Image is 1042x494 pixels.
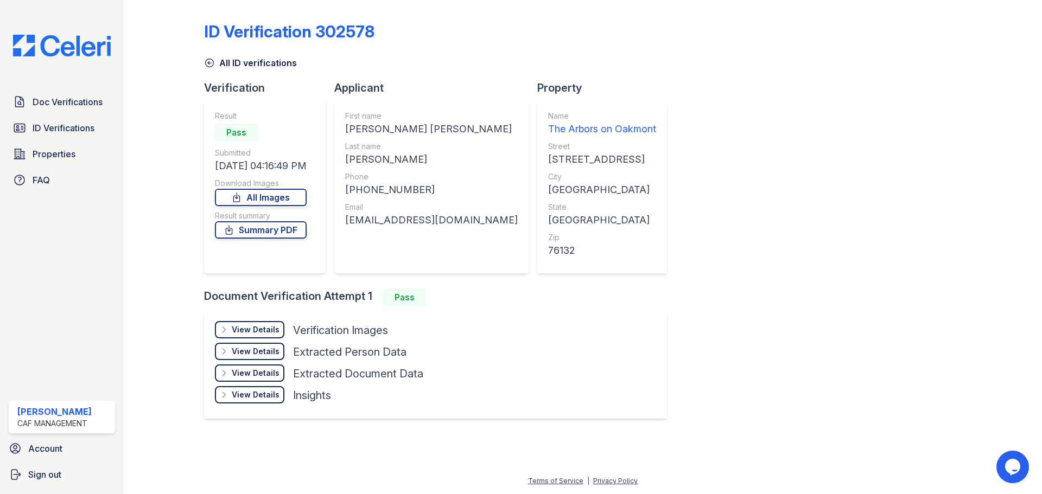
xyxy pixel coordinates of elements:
div: The Arbors on Oakmont [548,121,656,137]
div: Result summary [215,210,307,221]
div: [PERSON_NAME] [345,152,518,167]
div: Document Verification Attempt 1 [204,288,676,306]
div: | [587,477,589,485]
div: Phone [345,171,518,182]
div: Extracted Person Data [293,344,406,360]
span: Doc Verifications [33,95,103,108]
a: All Images [215,189,307,206]
span: Properties [33,147,75,161]
div: Extracted Document Data [293,366,423,381]
div: 76132 [548,243,656,258]
div: Pass [383,288,427,306]
iframe: chat widget [996,451,1031,483]
div: [EMAIL_ADDRESS][DOMAIN_NAME] [345,213,518,228]
a: Properties [9,143,115,165]
a: Name The Arbors on Oakmont [548,111,656,137]
div: View Details [232,346,279,357]
div: Name [548,111,656,121]
div: Result [215,111,307,121]
div: [STREET_ADDRESS] [548,152,656,167]
a: Doc Verifications [9,91,115,113]
div: Zip [548,232,656,243]
div: Insights [293,388,331,403]
a: All ID verifications [204,56,297,69]
div: [GEOGRAPHIC_DATA] [548,213,656,228]
div: [DATE] 04:16:49 PM [215,158,307,174]
span: Account [28,442,62,455]
div: First name [345,111,518,121]
div: Download Images [215,178,307,189]
div: State [548,202,656,213]
div: Street [548,141,656,152]
div: [PERSON_NAME] [17,405,92,418]
div: Applicant [334,80,537,95]
a: Terms of Service [528,477,583,485]
div: View Details [232,324,279,335]
div: Last name [345,141,518,152]
div: View Details [232,368,279,378]
span: ID Verifications [33,121,94,134]
a: Account [4,438,119,459]
img: CE_Logo_Blue-a8612792a0a2168367f1c8372b55b34899dd931a85d93a1a3d3e32e68fde9ad4.png [4,35,119,56]
div: [GEOGRAPHIC_DATA] [548,182,656,197]
div: Verification Images [293,323,388,338]
div: Pass [215,124,258,141]
div: City [548,171,656,182]
span: FAQ [33,174,50,187]
div: Property [537,80,676,95]
a: Privacy Policy [593,477,638,485]
div: [PHONE_NUMBER] [345,182,518,197]
a: Summary PDF [215,221,307,239]
span: Sign out [28,468,61,481]
a: FAQ [9,169,115,191]
div: [PERSON_NAME] [PERSON_NAME] [345,121,518,137]
div: Submitted [215,147,307,158]
div: View Details [232,389,279,400]
div: ID Verification 302578 [204,22,374,41]
a: Sign out [4,464,119,485]
a: ID Verifications [9,117,115,139]
div: CAF Management [17,418,92,429]
div: Email [345,202,518,213]
div: Verification [204,80,334,95]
